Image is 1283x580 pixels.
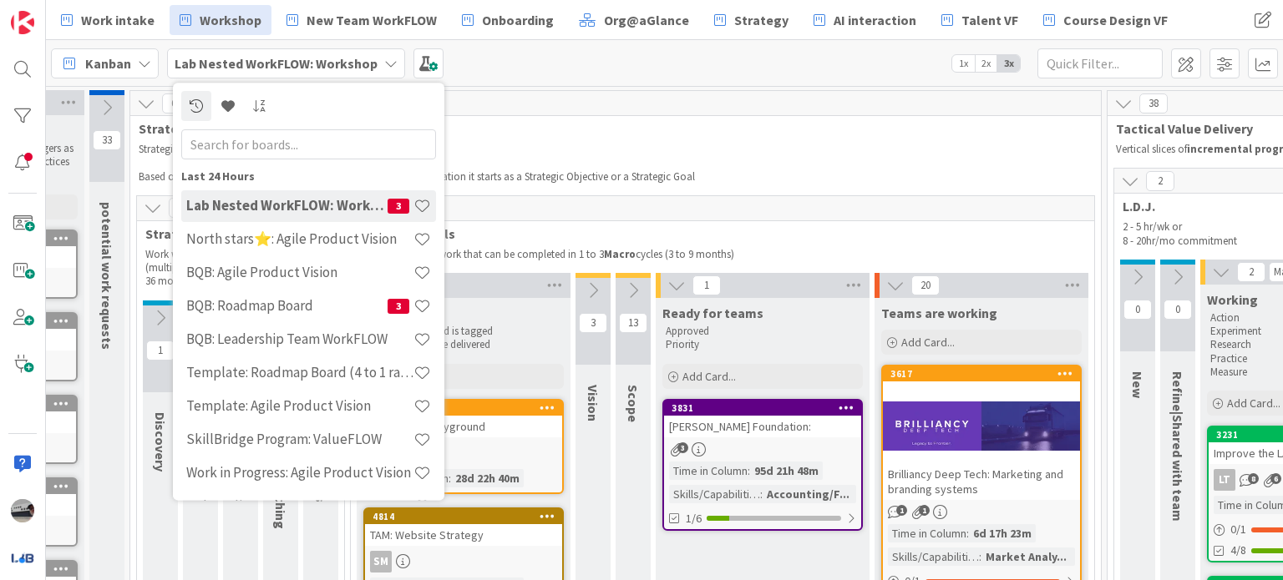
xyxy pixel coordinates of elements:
a: Talent VF [931,5,1028,35]
span: : [760,485,763,503]
span: 1 [919,505,930,516]
span: : [449,469,451,487]
p: Slices of strategic work that can be completed in 1 to 3 cycles (3 to 9 months) [359,248,1086,261]
span: AI interaction [834,10,916,30]
span: Refining Goals [312,412,329,502]
span: 1 [146,340,175,361]
span: potential work requests [99,202,115,350]
div: Skills/Capabilities [669,485,760,503]
div: 3617 [883,366,1080,381]
div: [PERSON_NAME] Foundation: [664,416,861,437]
span: : [748,461,750,480]
p: Work which will take .5 to 3 cycles (multiple quarters or approximately 6 to 36 months) [145,248,336,289]
span: 6 [1270,473,1281,484]
span: 3 [388,199,409,214]
h4: North stars⭐: Agile Product Vision [186,231,413,248]
span: Strategic Objective [145,225,323,242]
span: Workshop [200,10,261,30]
span: Work intake [81,10,155,30]
a: Course Design VF [1033,5,1178,35]
a: Strategy [704,5,799,35]
div: Time in Column [888,524,966,542]
span: 3 [677,442,688,453]
div: 3831[PERSON_NAME] Foundation: [664,401,861,437]
span: 1 [896,505,907,516]
span: 3 [388,299,409,314]
h4: Template: Roadmap Board (4 to 1 ratio or Annual/Quarterly view) [186,365,413,381]
p: Strategic work enters the system as a request. [139,143,1093,156]
a: New Team WorkFLOW [276,5,447,35]
div: 4814 [373,511,562,522]
span: Kanban [85,53,131,73]
p: Approved [666,325,860,338]
span: 13 [619,313,647,333]
span: Talent VF [961,10,1018,30]
span: Onboarding [482,10,554,30]
span: Add Card... [682,369,736,384]
span: 3x [997,55,1020,72]
span: New Team WorkFLOW [307,10,437,30]
a: Onboarding [452,5,564,35]
div: 4814 [365,509,562,524]
span: Org@aGlance [604,10,689,30]
span: 33 [93,130,121,150]
div: TAM: Website Strategy [365,524,562,546]
span: Teams are working [881,305,997,321]
input: Search for boards... [181,129,436,159]
span: Course Design VF [1063,10,1168,30]
h4: BQB: Agile Product Vision [186,265,413,281]
span: 1/6 [686,510,702,527]
span: Discovery [152,412,169,472]
strong: Macro [604,247,636,261]
a: Org@aGlance [569,5,699,35]
span: : [979,547,981,566]
div: 6d 17h 23m [969,524,1036,542]
h4: SkillBridge Program: ValueFLOW [186,431,413,448]
span: 4/8 [1230,542,1246,559]
span: Strategy [734,10,789,30]
div: 3831 [672,402,861,414]
span: 2 [1146,171,1174,191]
span: Add Card... [1227,396,1280,411]
img: Visit kanbanzone.com [11,11,34,34]
div: 4814TAM: Website Strategy [365,509,562,546]
p: asked to be delivered [367,338,560,351]
p: of the card is tagged [367,325,560,338]
div: 3617Brilliancy Deep Tech: Marketing and branding systems [883,366,1080,500]
div: Accounting/F... [763,485,854,503]
span: 14 [169,198,197,218]
span: 0 [1164,300,1192,320]
div: LT [1214,469,1235,491]
span: 2 [1237,262,1265,282]
b: Lab Nested WorkFLOW: Workshop [175,55,378,72]
div: Time in Column [669,461,748,480]
span: 1x [952,55,975,72]
h4: BQB: Roadmap Board [186,298,388,315]
div: SM [365,551,562,572]
span: Add Card... [901,335,955,350]
span: 0 [1123,300,1152,320]
span: : [966,524,969,542]
span: 20 [911,275,940,295]
h4: Onboarding ValueFLOW [186,498,413,515]
div: 3831 [664,401,861,416]
p: Based on the current understanding and a relative complexity estimation it starts as a Strategic ... [139,170,1093,184]
h4: BQB: Leadership Team WorkFLOW [186,331,413,348]
a: Work intake [51,5,165,35]
span: Ready for Batching [272,412,289,529]
span: Scope [625,385,641,422]
img: avatar [11,546,34,569]
h4: Lab Nested WorkFLOW: Workshop [186,198,388,214]
div: 3617 [890,368,1080,380]
div: 28d 22h 40m [451,469,524,487]
div: 4748 [373,402,562,414]
div: TAM: Digital Playground [365,416,562,437]
span: 0 / 1 [1230,521,1246,538]
span: Strategic Goals [359,225,1073,242]
p: Priority [666,338,860,351]
span: Refine|Shared with team [1169,371,1186,522]
a: AI interaction [804,5,926,35]
div: SM [370,551,392,572]
div: 4748 [365,401,562,416]
span: 64 [162,93,190,113]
